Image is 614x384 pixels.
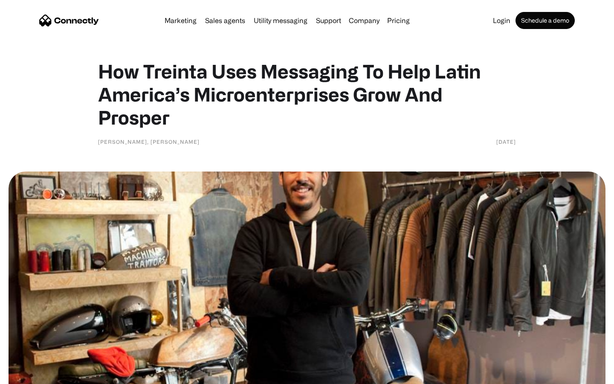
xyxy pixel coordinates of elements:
div: Company [349,15,379,26]
a: Sales agents [202,17,249,24]
a: Pricing [384,17,413,24]
div: [DATE] [496,137,516,146]
a: Login [489,17,514,24]
a: Support [313,17,345,24]
a: Utility messaging [250,17,311,24]
aside: Language selected: English [9,369,51,381]
h1: How Treinta Uses Messaging To Help Latin America’s Microenterprises Grow And Prosper [98,60,516,129]
ul: Language list [17,369,51,381]
div: [PERSON_NAME], [PERSON_NAME] [98,137,200,146]
a: Marketing [161,17,200,24]
a: Schedule a demo [516,12,575,29]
